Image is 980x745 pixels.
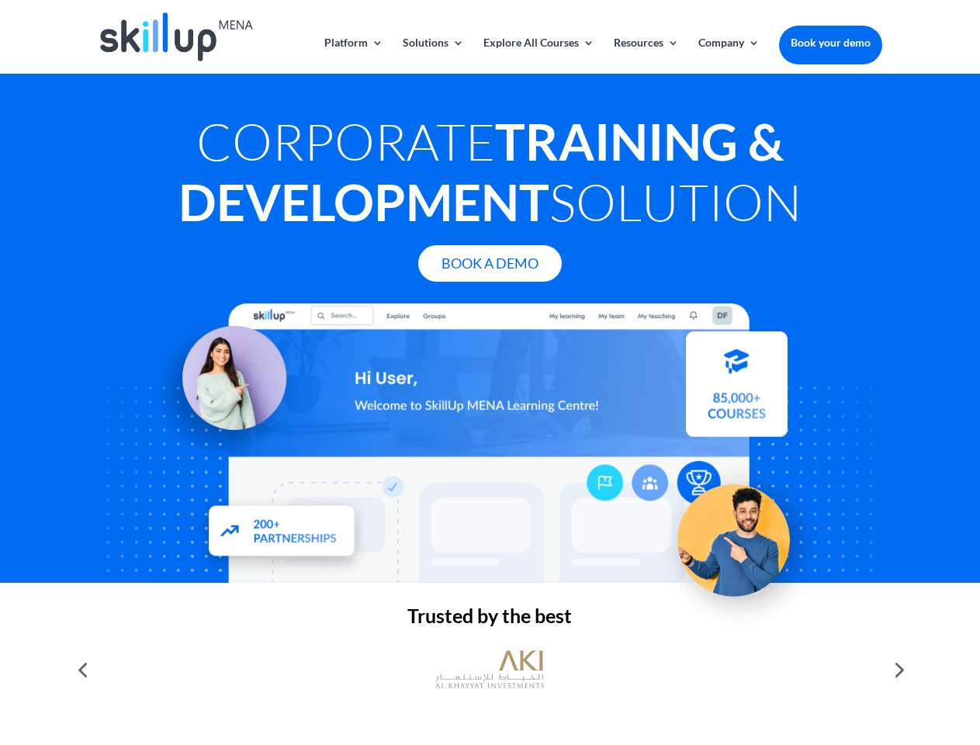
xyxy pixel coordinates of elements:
[403,37,464,74] a: Solutions
[435,643,544,697] img: al khayyat investments logo
[98,606,881,633] h2: Trusted by the best
[483,37,594,74] a: Explore All Courses
[779,26,882,60] a: Book your demo
[324,37,383,74] a: Platform
[614,37,679,74] a: Resources
[178,111,784,232] strong: Training & Development
[686,338,788,443] img: Courses library - SkillUp MENA
[655,452,827,624] img: Upskill your workforce - SkillUp
[418,245,562,282] a: Book A Demo
[722,577,980,745] iframe: Chat Widget
[145,309,302,466] img: Learning Management Solution - SkillUp
[698,37,760,74] a: Company
[98,111,881,240] h1: Corporate Solution
[192,490,372,575] img: Partners - SkillUp Mena
[100,12,252,61] img: Skillup Mena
